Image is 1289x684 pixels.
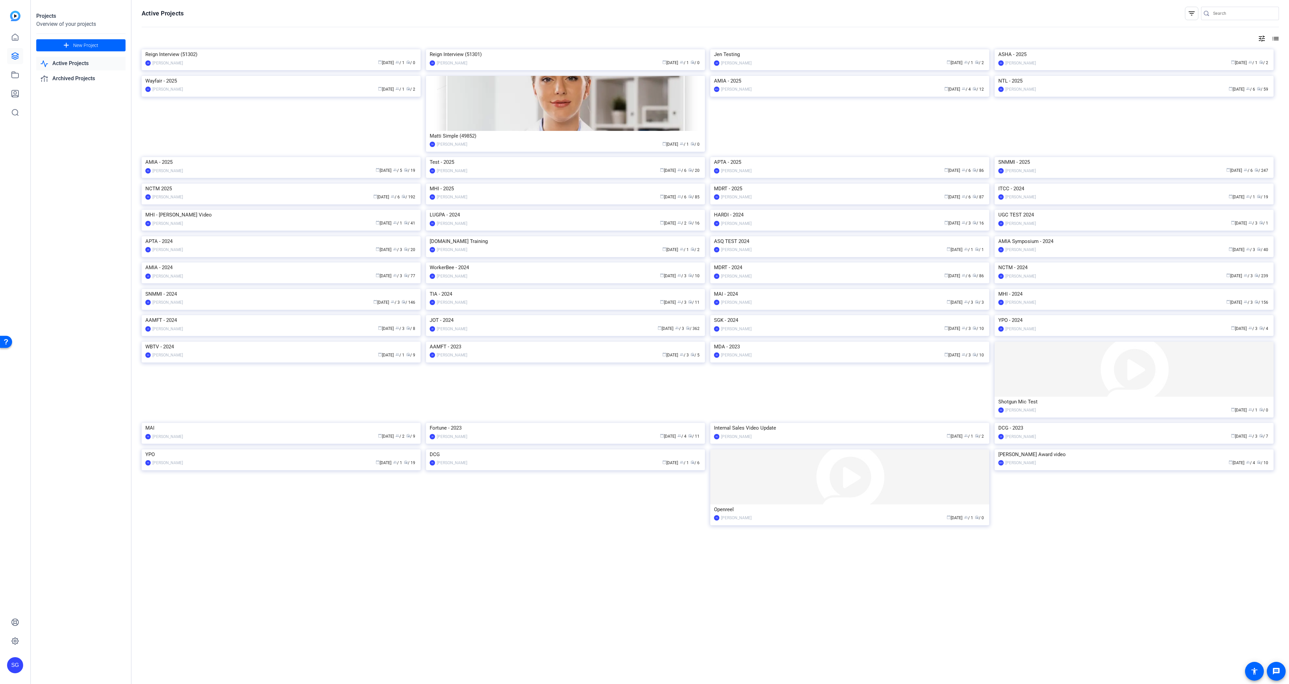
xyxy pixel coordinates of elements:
[721,194,752,200] div: [PERSON_NAME]
[1244,274,1253,278] span: / 3
[1005,246,1036,253] div: [PERSON_NAME]
[972,274,984,278] span: / 86
[947,247,962,252] span: [DATE]
[688,168,700,173] span: / 20
[962,274,971,278] span: / 6
[1258,35,1266,43] mat-icon: tune
[145,247,151,252] div: JD
[404,168,415,173] span: / 19
[677,195,686,199] span: / 6
[660,300,676,305] span: [DATE]
[1248,221,1257,226] span: / 3
[1244,273,1248,277] span: group
[947,300,962,305] span: [DATE]
[1257,247,1268,252] span: / 40
[660,168,664,172] span: calendar_today
[430,168,435,174] div: SG
[998,300,1004,305] div: JD
[145,274,151,279] div: JD
[401,194,405,198] span: radio
[404,247,415,252] span: / 20
[10,11,20,21] img: blue-gradient.svg
[947,60,951,64] span: calendar_today
[395,87,404,92] span: / 1
[714,87,719,92] div: HDV
[714,168,719,174] div: SG
[721,273,752,280] div: [PERSON_NAME]
[944,221,948,225] span: calendar_today
[145,157,417,167] div: AMIA - 2025
[406,60,410,64] span: radio
[690,60,700,65] span: / 0
[962,87,966,91] span: group
[36,20,126,28] div: Overview of your projects
[373,300,389,305] span: [DATE]
[690,142,695,146] span: radio
[376,274,391,278] span: [DATE]
[677,221,686,226] span: / 2
[680,60,689,65] span: / 1
[975,247,984,252] span: / 1
[1005,220,1036,227] div: [PERSON_NAME]
[152,167,183,174] div: [PERSON_NAME]
[1213,9,1274,17] input: Search
[714,157,986,167] div: APTA - 2025
[962,273,966,277] span: group
[677,194,681,198] span: group
[721,299,752,306] div: [PERSON_NAME]
[1229,87,1233,91] span: calendar_today
[944,274,960,278] span: [DATE]
[437,299,467,306] div: [PERSON_NAME]
[430,49,701,59] div: Reign Interview (51301)
[145,300,151,305] div: JD
[378,87,394,92] span: [DATE]
[721,220,752,227] div: [PERSON_NAME]
[660,300,664,304] span: calendar_today
[714,60,719,66] div: JW
[944,168,960,173] span: [DATE]
[430,184,701,194] div: MHI - 2025
[145,221,151,226] div: SG
[688,194,692,198] span: radio
[998,221,1004,226] div: JD
[1244,168,1253,173] span: / 6
[998,49,1270,59] div: ASHA - 2025
[662,247,678,252] span: [DATE]
[688,221,692,225] span: radio
[721,246,752,253] div: [PERSON_NAME]
[688,300,692,304] span: radio
[972,221,984,226] span: / 16
[1257,87,1261,91] span: radio
[145,194,151,200] div: SG
[944,194,948,198] span: calendar_today
[677,221,681,225] span: group
[378,87,382,91] span: calendar_today
[1005,194,1036,200] div: [PERSON_NAME]
[964,300,973,305] span: / 3
[1231,60,1247,65] span: [DATE]
[975,300,979,304] span: radio
[677,273,681,277] span: group
[944,221,960,226] span: [DATE]
[376,247,380,251] span: calendar_today
[430,60,435,66] div: JW
[376,273,380,277] span: calendar_today
[393,221,402,226] span: / 1
[964,247,973,252] span: / 1
[714,300,719,305] div: JD
[152,86,183,93] div: [PERSON_NAME]
[677,300,686,305] span: / 3
[972,87,984,92] span: / 12
[690,60,695,64] span: radio
[714,194,719,200] div: SG
[1231,221,1247,226] span: [DATE]
[145,184,417,194] div: NCTM 2025
[680,142,689,147] span: / 1
[944,273,948,277] span: calendar_today
[152,273,183,280] div: [PERSON_NAME]
[430,274,435,279] div: JD
[1259,60,1263,64] span: radio
[404,273,408,277] span: radio
[404,168,408,172] span: radio
[36,39,126,51] button: New Project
